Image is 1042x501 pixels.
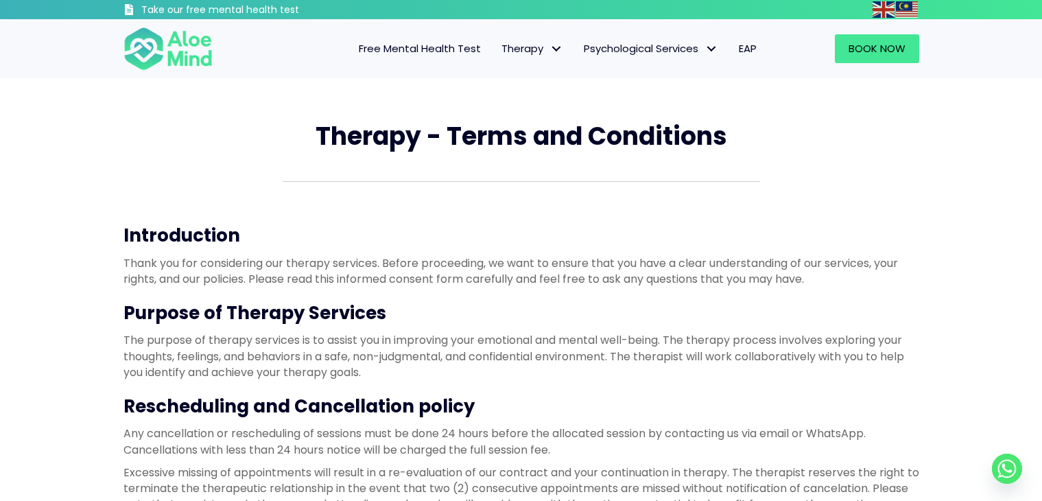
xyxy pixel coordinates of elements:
[739,41,757,56] span: EAP
[123,332,919,380] p: The purpose of therapy services is to assist you in improving your emotional and mental well-bein...
[123,426,919,457] p: Any cancellation or rescheduling of sessions must be done 24 hours before the allocated session b...
[491,34,573,63] a: TherapyTherapy: submenu
[348,34,491,63] a: Free Mental Health Test
[584,41,718,56] span: Psychological Services
[992,454,1022,484] a: Whatsapp
[123,301,919,325] h3: Purpose of Therapy Services
[702,39,722,59] span: Psychological Services: submenu
[123,255,919,287] p: Thank you for considering our therapy services. Before proceeding, we want to ensure that you hav...
[316,119,727,154] span: Therapy - Terms and Conditions
[547,39,567,59] span: Therapy: submenu
[359,41,481,56] span: Free Mental Health Test
[123,223,919,248] h3: Introduction
[123,26,213,71] img: Aloe mind Logo
[573,34,729,63] a: Psychological ServicesPsychological Services: submenu
[729,34,767,63] a: EAP
[123,3,372,19] a: Take our free mental health test
[141,3,372,17] h3: Take our free mental health test
[873,1,895,18] img: en
[230,34,767,63] nav: Menu
[501,41,563,56] span: Therapy
[873,1,896,17] a: English
[849,41,905,56] span: Book Now
[896,1,919,17] a: Malay
[896,1,918,18] img: ms
[123,394,919,419] h3: Rescheduling and Cancellation policy
[835,34,919,63] a: Book Now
